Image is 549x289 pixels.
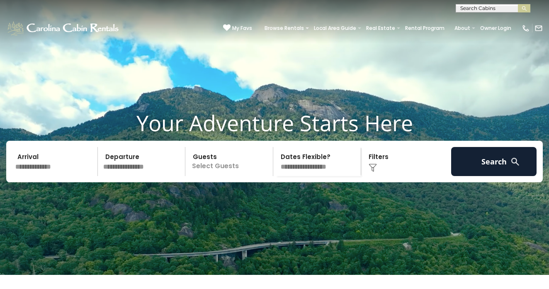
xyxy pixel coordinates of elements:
a: Owner Login [476,22,515,34]
a: My Favs [223,24,252,32]
a: Local Area Guide [310,22,360,34]
img: phone-regular-white.png [522,24,530,32]
p: Select Guests [188,147,273,176]
h1: Your Adventure Starts Here [6,110,543,136]
img: White-1-1-2.png [6,20,121,37]
a: Real Estate [362,22,399,34]
img: filter--v1.png [369,164,377,172]
button: Search [451,147,537,176]
a: About [450,22,474,34]
img: search-regular-white.png [510,157,520,167]
span: My Favs [232,24,252,32]
a: Browse Rentals [260,22,308,34]
img: mail-regular-white.png [534,24,543,32]
a: Rental Program [401,22,449,34]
